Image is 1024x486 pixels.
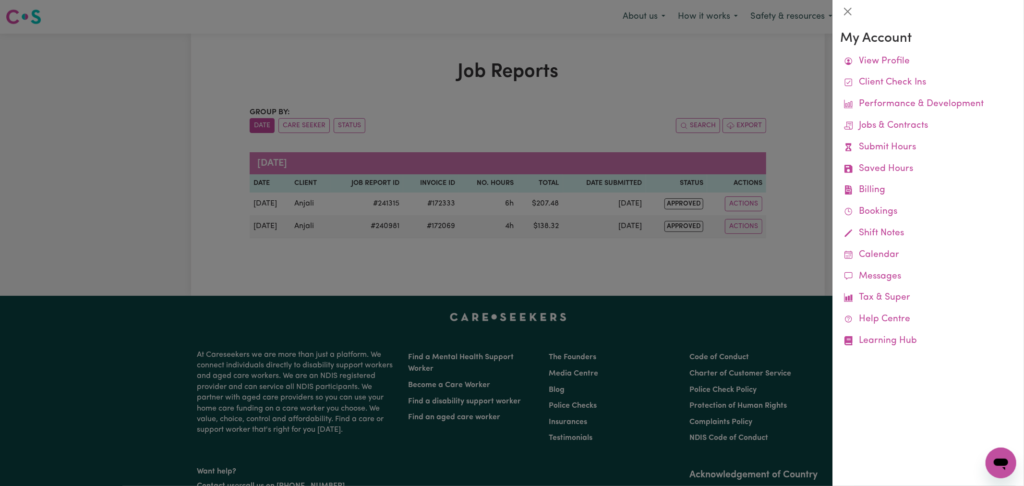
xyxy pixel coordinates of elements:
[840,72,1016,94] a: Client Check Ins
[840,309,1016,330] a: Help Centre
[840,51,1016,73] a: View Profile
[840,94,1016,115] a: Performance & Development
[986,448,1016,478] iframe: Button to launch messaging window
[840,31,1016,47] h3: My Account
[840,158,1016,180] a: Saved Hours
[840,180,1016,201] a: Billing
[840,223,1016,244] a: Shift Notes
[840,330,1016,352] a: Learning Hub
[840,287,1016,309] a: Tax & Super
[840,201,1016,223] a: Bookings
[840,115,1016,137] a: Jobs & Contracts
[840,266,1016,288] a: Messages
[840,4,855,19] button: Close
[840,137,1016,158] a: Submit Hours
[840,244,1016,266] a: Calendar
